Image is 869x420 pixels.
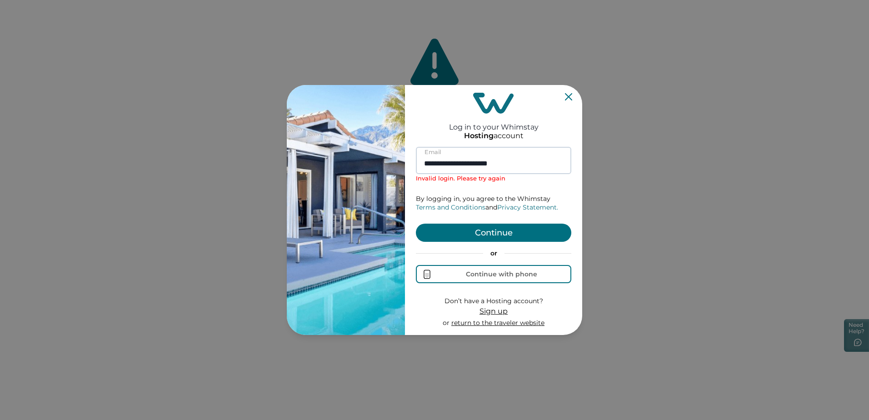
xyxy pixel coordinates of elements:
button: Continue with phone [416,265,571,283]
span: Sign up [479,307,508,315]
div: Continue with phone [466,270,537,278]
p: Don’t have a Hosting account? [443,297,544,306]
img: auth-banner [287,85,405,335]
a: Terms and Conditions [416,203,485,211]
p: Invalid login. Please try again [416,174,571,183]
img: login-logo [473,93,514,114]
p: or [416,249,571,258]
button: Continue [416,224,571,242]
a: return to the traveler website [451,319,544,327]
p: Hosting [464,131,494,140]
a: Privacy Statement. [497,203,558,211]
button: Close [565,93,572,100]
p: By logging in, you agree to the Whimstay and [416,195,571,212]
h2: Log in to your Whimstay [449,114,539,131]
p: or [443,319,544,328]
p: account [464,131,524,140]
